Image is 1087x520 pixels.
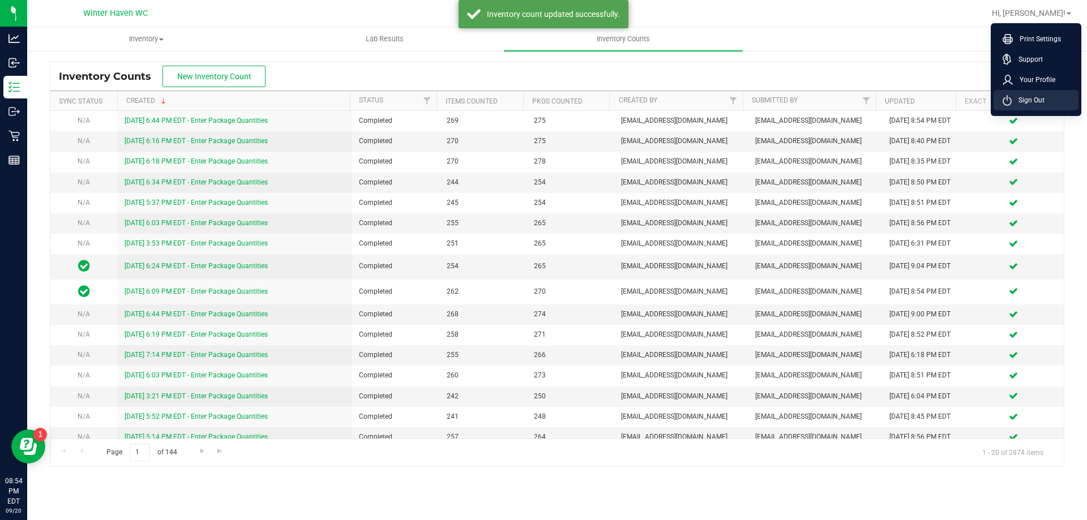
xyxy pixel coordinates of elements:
span: 255 [447,218,520,229]
span: [EMAIL_ADDRESS][DOMAIN_NAME] [621,411,742,422]
span: [EMAIL_ADDRESS][DOMAIN_NAME] [755,309,876,320]
span: 251 [447,238,520,249]
a: Filter [857,91,875,110]
inline-svg: Analytics [8,33,20,44]
a: [DATE] 6:16 PM EDT - Enter Package Quantities [125,137,268,145]
a: Filter [724,91,742,110]
div: [DATE] 9:00 PM EDT [889,309,956,320]
span: [EMAIL_ADDRESS][DOMAIN_NAME] [621,432,742,442]
a: [DATE] 6:18 PM EDT - Enter Package Quantities [125,157,268,165]
a: [DATE] 5:52 PM EDT - Enter Package Quantities [125,412,268,420]
span: [EMAIL_ADDRESS][DOMAIN_NAME] [755,218,876,229]
span: 1 - 20 of 2874 items [973,444,1052,461]
inline-svg: Reports [8,154,20,166]
span: [EMAIL_ADDRESS][DOMAIN_NAME] [755,370,876,381]
div: [DATE] 8:56 PM EDT [889,218,956,229]
inline-svg: Outbound [8,106,20,117]
span: 241 [447,411,520,422]
span: Winter Haven WC [83,8,148,18]
a: Pkgs Counted [532,97,583,105]
span: [EMAIL_ADDRESS][DOMAIN_NAME] [621,156,742,167]
span: N/A [78,371,90,379]
div: [DATE] 8:45 PM EDT [889,411,956,422]
span: [EMAIL_ADDRESS][DOMAIN_NAME] [755,411,876,422]
span: 250 [534,391,607,402]
span: 273 [534,370,607,381]
span: N/A [78,433,90,441]
a: [DATE] 3:21 PM EDT - Enter Package Quantities [125,392,268,400]
span: [EMAIL_ADDRESS][DOMAIN_NAME] [755,197,876,208]
iframe: Resource center [11,429,45,463]
span: Completed [359,156,433,167]
span: Lab Results [350,34,419,44]
a: Created By [619,96,657,104]
span: 266 [534,350,607,360]
a: [DATE] 6:24 PM EDT - Enter Package Quantities [125,262,268,270]
span: [EMAIL_ADDRESS][DOMAIN_NAME] [621,261,742,272]
span: [EMAIL_ADDRESS][DOMAIN_NAME] [755,177,876,188]
span: [EMAIL_ADDRESS][DOMAIN_NAME] [755,286,876,297]
span: Completed [359,286,433,297]
span: 270 [534,286,607,297]
span: 258 [447,329,520,340]
span: 265 [534,218,607,229]
div: [DATE] 6:18 PM EDT [889,350,956,360]
span: [EMAIL_ADDRESS][DOMAIN_NAME] [621,115,742,126]
span: 278 [534,156,607,167]
span: 270 [447,136,520,147]
span: [EMAIL_ADDRESS][DOMAIN_NAME] [621,350,742,360]
a: Created [126,97,168,105]
span: 268 [447,309,520,320]
div: [DATE] 8:54 PM EDT [889,115,956,126]
span: [EMAIL_ADDRESS][DOMAIN_NAME] [621,286,742,297]
span: N/A [78,137,90,145]
span: [EMAIL_ADDRESS][DOMAIN_NAME] [755,432,876,442]
span: [EMAIL_ADDRESS][DOMAIN_NAME] [755,329,876,340]
span: [EMAIL_ADDRESS][DOMAIN_NAME] [755,115,876,126]
span: [EMAIL_ADDRESS][DOMAIN_NAME] [755,391,876,402]
span: 271 [534,329,607,340]
span: 274 [534,309,607,320]
a: [DATE] 6:34 PM EDT - Enter Package Quantities [125,178,268,186]
div: [DATE] 8:56 PM EDT [889,432,956,442]
span: N/A [78,178,90,186]
span: Completed [359,218,433,229]
span: 245 [447,197,520,208]
span: [EMAIL_ADDRESS][DOMAIN_NAME] [621,177,742,188]
span: [EMAIL_ADDRESS][DOMAIN_NAME] [621,197,742,208]
span: 254 [534,177,607,188]
a: [DATE] 5:37 PM EDT - Enter Package Quantities [125,199,268,207]
a: Go to the last page [212,444,228,459]
span: Support [1012,54,1043,65]
inline-svg: Inventory [8,81,20,93]
span: N/A [78,199,90,207]
a: Submitted By [752,96,798,104]
span: Sign Out [1012,94,1045,106]
span: In Sync [78,258,90,274]
span: 275 [534,115,607,126]
span: Completed [359,329,433,340]
span: 264 [534,432,607,442]
span: 255 [447,350,520,360]
a: [DATE] 6:44 PM EDT - Enter Package Quantities [125,117,268,124]
span: Inventory Counts [59,70,162,83]
p: 09/20 [5,506,22,515]
inline-svg: Retail [8,130,20,141]
span: 265 [534,261,607,272]
span: Inventory Counts [581,34,665,44]
div: [DATE] 8:50 PM EDT [889,177,956,188]
div: [DATE] 8:52 PM EDT [889,329,956,340]
a: [DATE] 6:03 PM EDT - Enter Package Quantities [125,219,268,227]
a: [DATE] 5:14 PM EDT - Enter Package Quantities [125,433,268,441]
span: [EMAIL_ADDRESS][DOMAIN_NAME] [621,238,742,249]
span: [EMAIL_ADDRESS][DOMAIN_NAME] [755,261,876,272]
span: 275 [534,136,607,147]
inline-svg: Inbound [8,57,20,68]
span: [EMAIL_ADDRESS][DOMAIN_NAME] [755,156,876,167]
div: [DATE] 8:51 PM EDT [889,370,956,381]
div: [DATE] 8:40 PM EDT [889,136,956,147]
span: N/A [78,239,90,247]
span: Page of 144 [97,444,186,461]
li: Sign Out [994,90,1079,110]
span: 260 [447,370,520,381]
